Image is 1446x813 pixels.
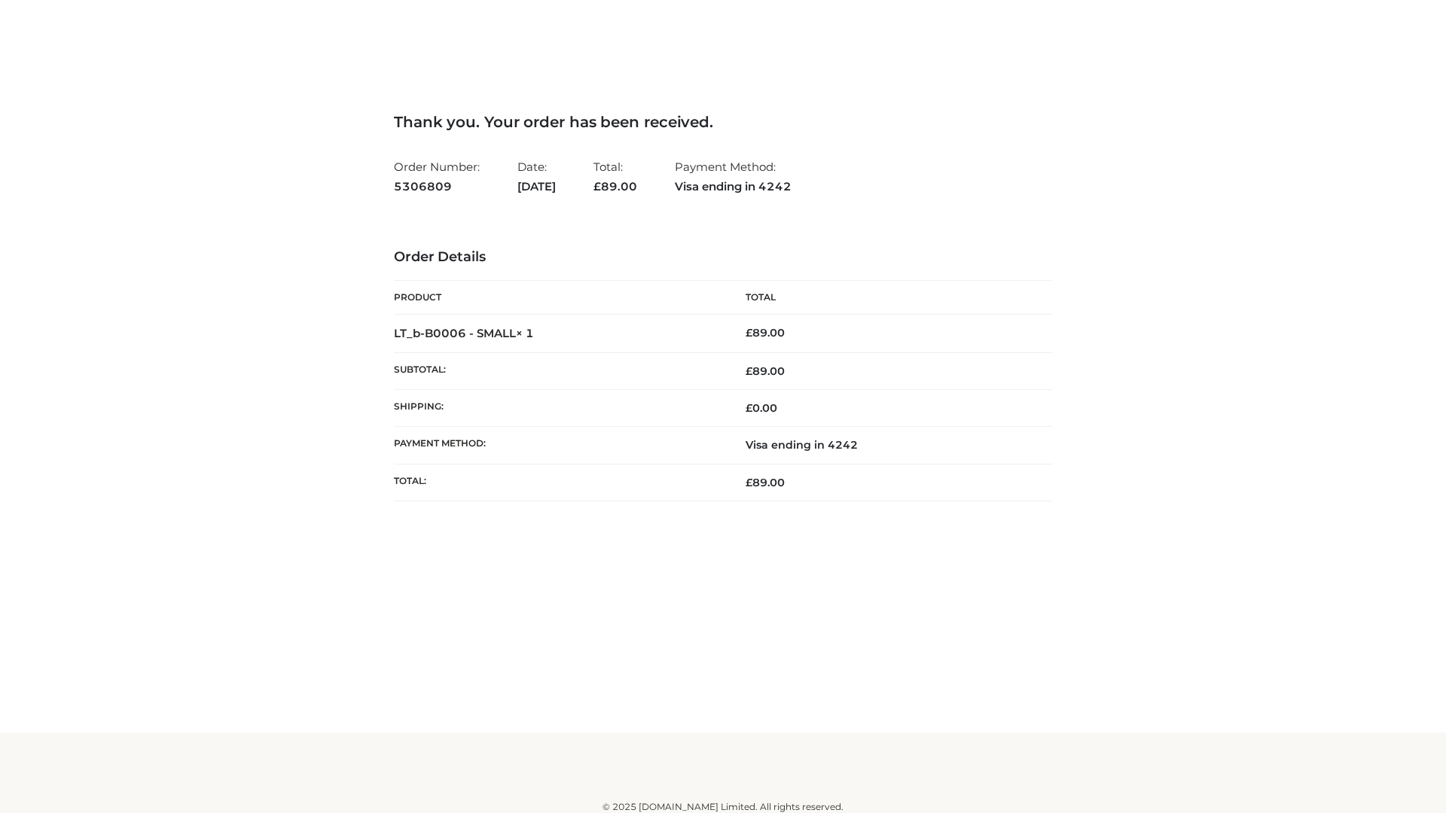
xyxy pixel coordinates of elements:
li: Order Number: [394,154,480,199]
span: £ [746,364,752,378]
th: Shipping: [394,390,723,427]
li: Payment Method: [675,154,792,199]
span: £ [593,179,601,193]
td: Visa ending in 4242 [723,427,1052,464]
span: 89.00 [593,179,637,193]
th: Subtotal: [394,352,723,389]
strong: LT_b-B0006 - SMALL [394,326,534,340]
th: Total [723,281,1052,315]
span: 89.00 [746,476,785,489]
strong: Visa ending in 4242 [675,177,792,196]
li: Total: [593,154,637,199]
th: Product [394,281,723,315]
h3: Order Details [394,249,1052,266]
bdi: 0.00 [746,401,777,415]
strong: × 1 [516,326,534,340]
li: Date: [517,154,556,199]
th: Payment method: [394,427,723,464]
strong: [DATE] [517,177,556,196]
h3: Thank you. Your order has been received. [394,113,1052,131]
span: £ [746,326,752,340]
span: £ [746,401,752,415]
bdi: 89.00 [746,326,785,340]
span: 89.00 [746,364,785,378]
th: Total: [394,464,723,501]
span: £ [746,476,752,489]
strong: 5306809 [394,177,480,196]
